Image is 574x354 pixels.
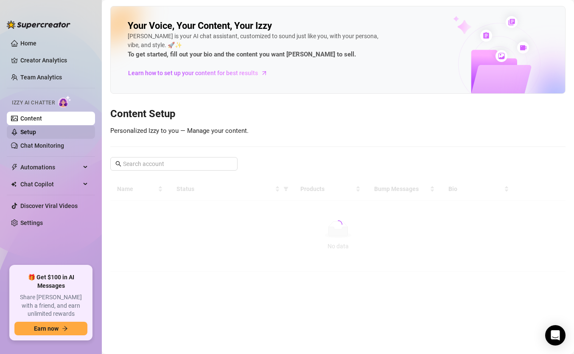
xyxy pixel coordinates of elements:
[12,99,55,107] span: Izzy AI Chatter
[7,20,70,29] img: logo-BBDzfeDw.svg
[58,96,71,108] img: AI Chatter
[260,69,269,77] span: arrow-right
[11,181,17,187] img: Chat Copilot
[11,164,18,171] span: thunderbolt
[34,325,59,332] span: Earn now
[434,7,565,93] img: ai-chatter-content-library-cLFOSyPT.png
[20,129,36,135] a: Setup
[20,53,88,67] a: Creator Analytics
[128,68,258,78] span: Learn how to set up your content for best results
[20,202,78,209] a: Discover Viral Videos
[128,51,356,58] strong: To get started, fill out your bio and the content you want [PERSON_NAME] to sell.
[334,220,342,229] span: loading
[128,20,272,32] h2: Your Voice, Your Content, Your Izzy
[128,32,382,60] div: [PERSON_NAME] is your AI chat assistant, customized to sound just like you, with your persona, vi...
[115,161,121,167] span: search
[20,74,62,81] a: Team Analytics
[110,107,566,121] h3: Content Setup
[123,159,226,169] input: Search account
[14,273,87,290] span: 🎁 Get $100 in AI Messages
[110,127,249,135] span: Personalized Izzy to you — Manage your content.
[14,322,87,335] button: Earn nowarrow-right
[14,293,87,318] span: Share [PERSON_NAME] with a friend, and earn unlimited rewards
[20,160,81,174] span: Automations
[20,177,81,191] span: Chat Copilot
[545,325,566,346] div: Open Intercom Messenger
[20,115,42,122] a: Content
[20,142,64,149] a: Chat Monitoring
[20,219,43,226] a: Settings
[62,326,68,332] span: arrow-right
[20,40,36,47] a: Home
[128,66,274,80] a: Learn how to set up your content for best results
